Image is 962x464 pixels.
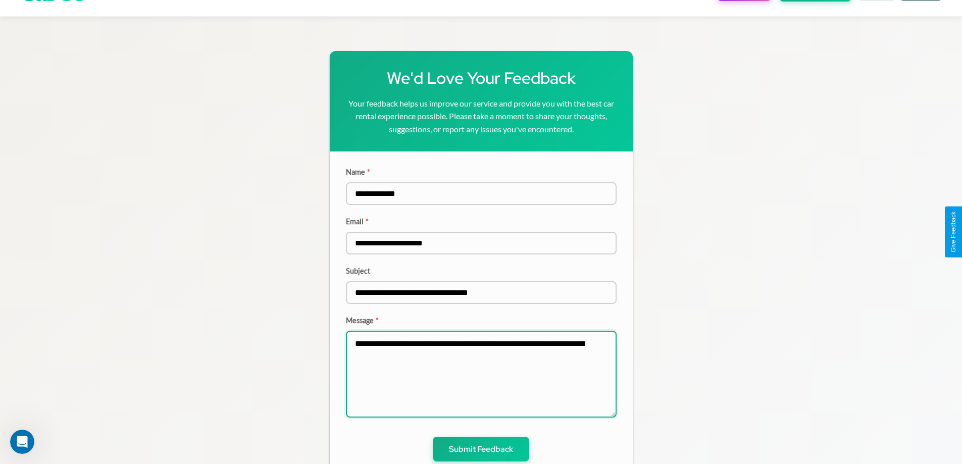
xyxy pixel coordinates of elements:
[10,430,34,454] iframe: Intercom live chat
[346,97,617,136] p: Your feedback helps us improve our service and provide you with the best car rental experience po...
[433,437,529,461] button: Submit Feedback
[346,316,617,325] label: Message
[346,67,617,89] h1: We'd Love Your Feedback
[346,168,617,176] label: Name
[950,212,957,252] div: Give Feedback
[346,267,617,275] label: Subject
[346,217,617,226] label: Email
